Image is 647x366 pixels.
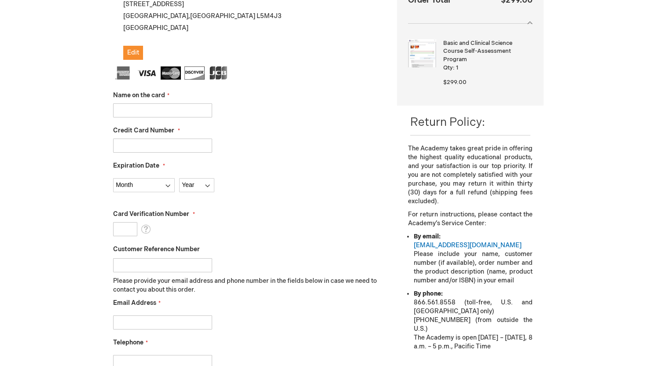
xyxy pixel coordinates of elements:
a: [EMAIL_ADDRESS][DOMAIN_NAME] [414,242,522,249]
li: 866.561.8558 (toll-free, U.S. and [GEOGRAPHIC_DATA] only) [PHONE_NUMBER] (from outside the U.S.) ... [414,289,533,351]
span: 1 [456,64,458,71]
img: Basic and Clinical Science Course Self-Assessment Program [408,39,436,67]
span: Edit [127,49,139,56]
span: Name on the card [113,91,165,99]
input: Card Verification Number [113,222,137,236]
p: For return instructions, please contact the Academy’s Service Center: [408,210,533,228]
span: $299.00 [443,79,467,86]
img: Visa [137,66,157,80]
p: The Academy takes great pride in offering the highest quality educational products, and your sati... [408,144,533,206]
img: MasterCard [161,66,181,80]
strong: By email: [414,233,441,240]
span: Return Policy: [410,116,485,129]
span: Email Address [113,299,156,307]
span: Customer Reference Number [113,245,200,253]
input: Credit Card Number [113,139,212,153]
img: American Express [113,66,133,80]
span: Credit Card Number [113,127,174,134]
p: Please provide your email address and phone number in the fields below in case we need to contact... [113,277,384,294]
span: [GEOGRAPHIC_DATA] [190,12,255,20]
span: Card Verification Number [113,210,189,218]
strong: Basic and Clinical Science Course Self-Assessment Program [443,39,530,64]
span: Expiration Date [113,162,159,169]
span: Telephone [113,339,143,346]
img: JCB [208,66,228,80]
button: Edit [123,46,143,60]
li: Please include your name, customer number (if available), order number and the product descriptio... [414,232,533,285]
span: Qty [443,64,453,71]
img: Discover [184,66,205,80]
strong: By phone: [414,290,443,297]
